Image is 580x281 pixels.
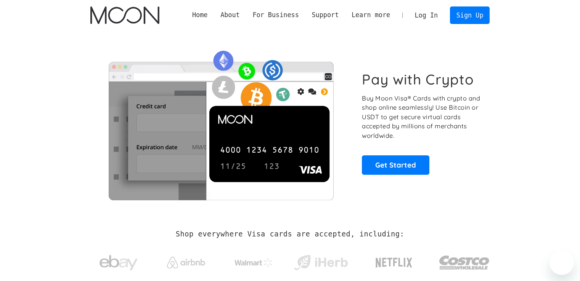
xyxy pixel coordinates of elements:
[549,251,574,275] iframe: Nút để khởi chạy cửa sổ nhắn tin
[305,10,345,20] div: Support
[312,10,339,20] div: Support
[90,6,159,24] img: Moon Logo
[439,248,490,277] img: Costco
[360,246,428,276] a: Netflix
[176,230,404,238] h2: Shop everywhere Visa cards are accepted, including:
[90,6,159,24] a: home
[408,7,444,24] a: Log In
[167,257,205,268] img: Airbnb
[252,10,299,20] div: For Business
[362,71,474,88] h1: Pay with Crypto
[100,251,138,275] img: ebay
[90,243,147,279] a: ebay
[90,45,352,200] img: Moon Cards let you spend your crypto anywhere Visa is accepted.
[345,10,397,20] div: Learn more
[292,253,349,273] img: iHerb
[225,251,282,271] a: Walmart
[186,10,214,20] a: Home
[220,10,240,20] div: About
[362,94,481,140] p: Buy Moon Visa® Cards with crypto and shop online seamlessly! Use Bitcoin or USDT to get secure vi...
[246,10,305,20] div: For Business
[352,10,390,20] div: Learn more
[235,258,273,267] img: Walmart
[450,6,490,24] a: Sign Up
[439,241,490,281] a: Costco
[214,10,246,20] div: About
[375,253,413,272] img: Netflix
[292,245,349,276] a: iHerb
[157,249,214,272] a: Airbnb
[362,155,429,174] a: Get Started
